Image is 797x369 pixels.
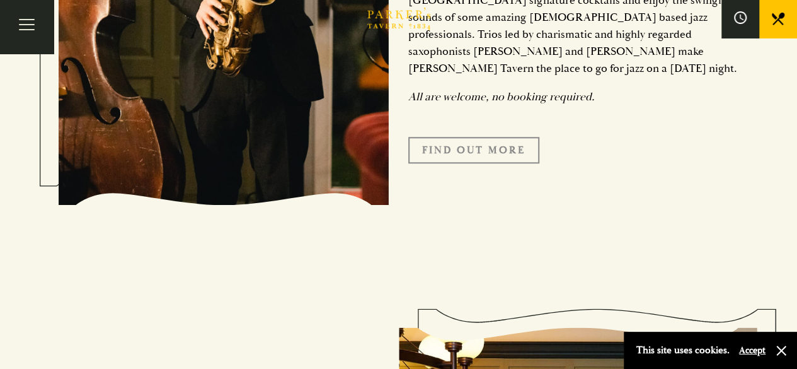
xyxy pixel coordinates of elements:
[636,341,730,360] p: This site uses cookies.
[739,344,765,356] button: Accept
[408,137,539,163] a: Find Out More
[775,344,788,357] button: Close and accept
[408,90,595,104] em: All are welcome, no booking required.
